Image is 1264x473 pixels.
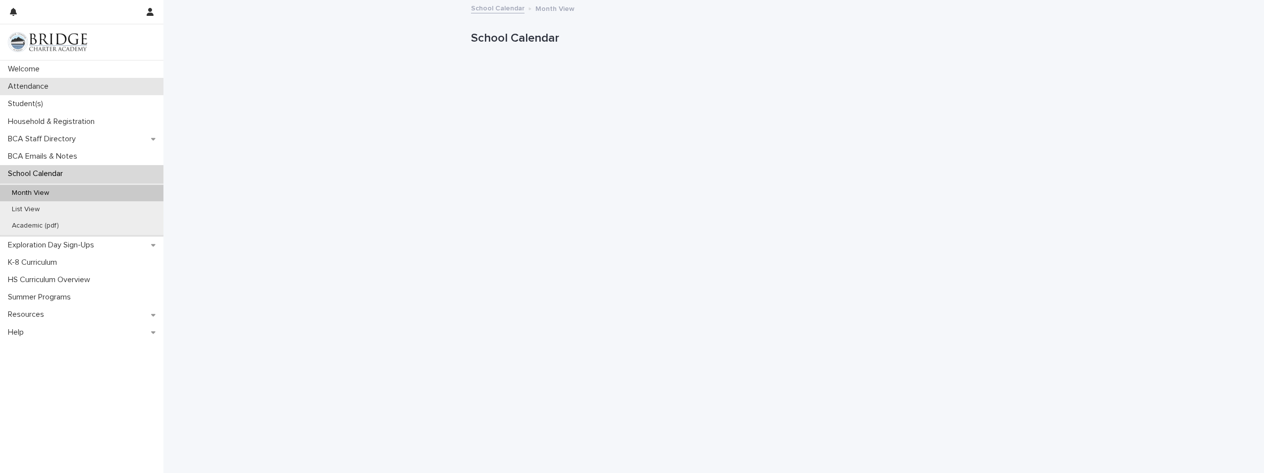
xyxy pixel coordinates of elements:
p: Academic (pdf) [4,222,67,230]
p: Student(s) [4,99,51,109]
p: School Calendar [4,169,71,178]
p: List View [4,205,48,214]
p: Resources [4,310,52,319]
p: BCA Staff Directory [4,134,84,144]
p: BCA Emails & Notes [4,152,85,161]
p: Month View [4,189,57,197]
p: Month View [535,2,575,13]
p: School Calendar [471,31,952,46]
p: Summer Programs [4,293,79,302]
p: Household & Registration [4,117,103,126]
a: School Calendar [471,2,525,13]
img: V1C1m3IdTEidaUdm9Hs0 [8,32,87,52]
p: Attendance [4,82,56,91]
p: HS Curriculum Overview [4,275,98,285]
p: Welcome [4,64,48,74]
p: Help [4,328,32,337]
p: Exploration Day Sign-Ups [4,240,102,250]
p: K-8 Curriculum [4,258,65,267]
